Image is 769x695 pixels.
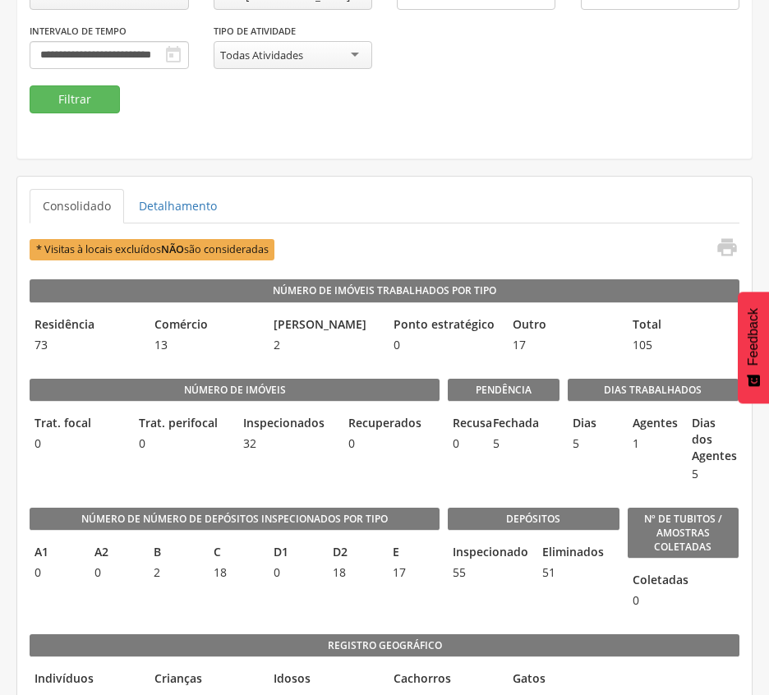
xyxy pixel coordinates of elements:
span: 17 [508,337,619,353]
span: 18 [328,564,380,581]
legend: [PERSON_NAME] [269,316,380,335]
i:  [163,45,183,65]
legend: Inspecionados [238,415,334,434]
legend: Indivíduos [30,670,141,689]
i:  [716,236,739,259]
legend: D1 [269,544,320,563]
a: Detalhamento [126,189,230,223]
span: 0 [343,435,440,452]
legend: Outro [508,316,619,335]
span: 5 [687,466,739,482]
legend: Depósitos [448,508,619,531]
legend: Número de Imóveis Trabalhados por Tipo [30,279,739,302]
legend: Fechada [488,415,519,434]
span: 13 [150,337,261,353]
b: NÃO [161,242,184,256]
button: Feedback - Mostrar pesquisa [738,292,769,403]
legend: A1 [30,544,81,563]
legend: Inspecionado [448,544,529,563]
a: Consolidado [30,189,124,223]
span: 0 [269,564,320,581]
span: * Visitas à locais excluídos são consideradas [30,239,274,260]
legend: E [388,544,440,563]
span: 0 [389,337,500,353]
span: 51 [537,564,619,581]
label: Tipo de Atividade [214,25,296,38]
a:  [706,236,739,263]
span: 0 [90,564,141,581]
span: 0 [628,592,638,609]
span: 55 [448,564,529,581]
legend: A2 [90,544,141,563]
legend: Recuperados [343,415,440,434]
legend: Dias dos Agentes [687,415,739,464]
span: 18 [209,564,260,581]
legend: Trat. perifocal [134,415,230,434]
span: 1 [628,435,679,452]
legend: Residência [30,316,141,335]
legend: Recusa [448,415,479,434]
legend: B [149,544,200,563]
legend: Coletadas [628,572,638,591]
legend: Idosos [269,670,380,689]
span: 2 [269,337,380,353]
span: 0 [448,435,479,452]
span: 0 [134,435,230,452]
legend: Gatos [508,670,619,689]
legend: Dias [568,415,619,434]
span: 17 [388,564,440,581]
legend: Crianças [150,670,261,689]
legend: Eliminados [537,544,619,563]
legend: Agentes [628,415,679,434]
span: 0 [30,435,126,452]
span: 0 [30,564,81,581]
legend: Trat. focal [30,415,126,434]
span: 5 [488,435,519,452]
legend: D2 [328,544,380,563]
legend: Número de imóveis [30,379,440,402]
legend: Cachorros [389,670,500,689]
legend: Pendência [448,379,559,402]
span: 2 [149,564,200,581]
legend: Dias Trabalhados [568,379,739,402]
legend: Número de Número de Depósitos Inspecionados por Tipo [30,508,440,531]
span: 32 [238,435,334,452]
legend: Total [628,316,739,335]
legend: Ponto estratégico [389,316,500,335]
legend: Comércio [150,316,261,335]
span: 105 [628,337,739,353]
legend: Nº de Tubitos / Amostras coletadas [628,508,739,559]
span: 73 [30,337,141,353]
span: Feedback [746,308,761,366]
button: Filtrar [30,85,120,113]
legend: Registro geográfico [30,634,739,657]
span: 5 [568,435,619,452]
legend: C [209,544,260,563]
label: Intervalo de Tempo [30,25,127,38]
div: Todas Atividades [220,48,303,62]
